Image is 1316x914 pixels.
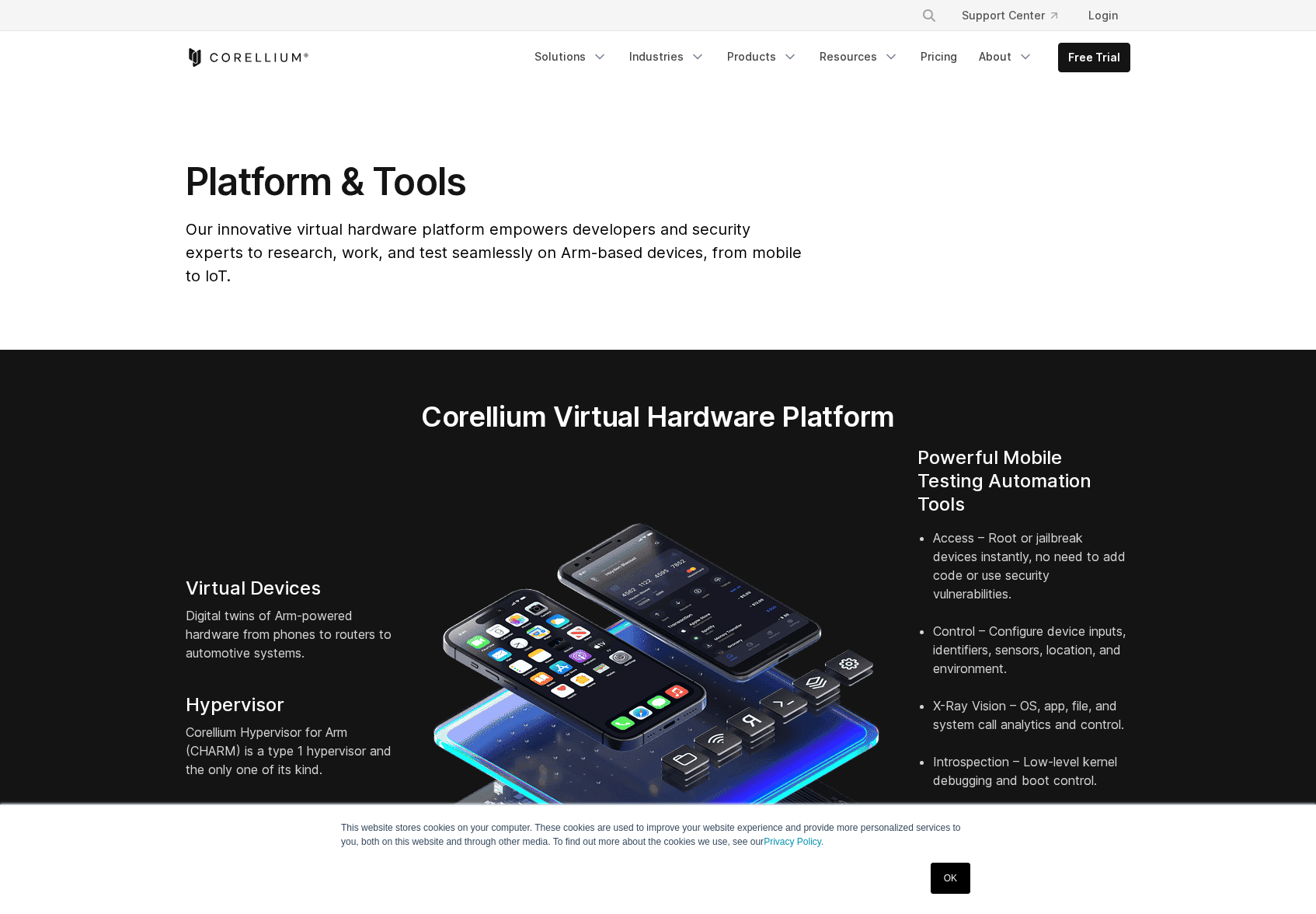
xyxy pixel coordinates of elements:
h4: Hypervisor [186,693,399,717]
a: Pricing [911,43,966,71]
a: Login [1076,2,1130,30]
p: This website stores cookies on your computer. These cookies are used to improve your website expe... [341,821,975,849]
li: Control – Configure device inputs, identifiers, sensors, location, and environment. [933,622,1130,696]
a: Products [718,43,807,71]
a: OK [931,863,970,894]
a: Privacy Policy. [764,836,823,847]
a: Industries [620,43,715,71]
h1: Platform & Tools [186,159,805,205]
button: Search [915,2,943,30]
h4: Virtual Devices [186,577,399,600]
a: Free Trial [1059,44,1130,72]
a: Corellium Home [186,48,309,67]
h4: Powerful Mobile Testing Automation Tools [917,446,1130,516]
li: Access – Root or jailbreak devices instantly, no need to add code or use security vulnerabilities. [933,529,1130,622]
span: Our innovative virtual hardware platform empowers developers and security experts to research, wo... [186,220,802,285]
div: Navigation Menu [525,43,1130,72]
div: Navigation Menu [903,2,1130,30]
p: Corellium Hypervisor for Arm (CHARM) is a type 1 hypervisor and the only one of its kind. [186,723,399,779]
a: Resources [810,43,908,71]
a: About [970,43,1043,71]
li: Introspection – Low-level kernel debugging and boot control. [933,752,1130,808]
h2: Corellium Virtual Hardware Platform [348,399,967,434]
a: Support Center [949,2,1070,30]
a: Solutions [525,43,617,71]
p: Digital twins of Arm-powered hardware from phones to routers to automotive systems. [186,606,399,662]
li: X-Ray Vision – OS, app, file, and system call analytics and control. [933,696,1130,752]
